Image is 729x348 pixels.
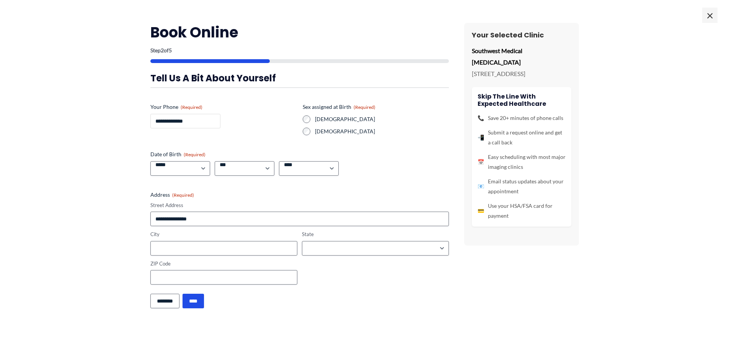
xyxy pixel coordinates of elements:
span: (Required) [184,152,205,157]
label: [DEMOGRAPHIC_DATA] [315,128,449,135]
span: 📧 [478,181,484,191]
label: [DEMOGRAPHIC_DATA] [315,115,449,123]
h3: Tell us a bit about yourself [150,72,449,84]
legend: Address [150,191,194,199]
li: Submit a request online and get a call back [478,128,566,147]
h4: Skip the line with Expected Healthcare [478,93,566,107]
li: Save 20+ minutes of phone calls [478,113,566,123]
legend: Date of Birth [150,151,205,158]
span: 📞 [478,113,484,123]
li: Email status updates about your appointment [478,176,566,196]
label: Street Address [150,202,449,209]
span: (Required) [172,192,194,198]
label: State [302,231,449,238]
li: Easy scheduling with most major imaging clinics [478,152,566,172]
legend: Sex assigned at Birth [303,103,375,111]
p: Southwest Medical [MEDICAL_DATA] [472,45,571,68]
label: City [150,231,297,238]
span: × [702,8,718,23]
span: 5 [169,47,172,53]
span: 2 [161,47,164,53]
h2: Book Online [150,23,449,42]
label: ZIP Code [150,260,297,267]
span: 📅 [478,157,484,167]
h3: Your Selected Clinic [472,31,571,39]
span: 📲 [478,133,484,142]
span: (Required) [354,104,375,110]
p: [STREET_ADDRESS] [472,68,571,79]
li: Use your HSA/FSA card for payment [478,201,566,221]
span: (Required) [181,104,202,110]
label: Your Phone [150,103,297,111]
p: Step of [150,48,449,53]
span: 💳 [478,206,484,216]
